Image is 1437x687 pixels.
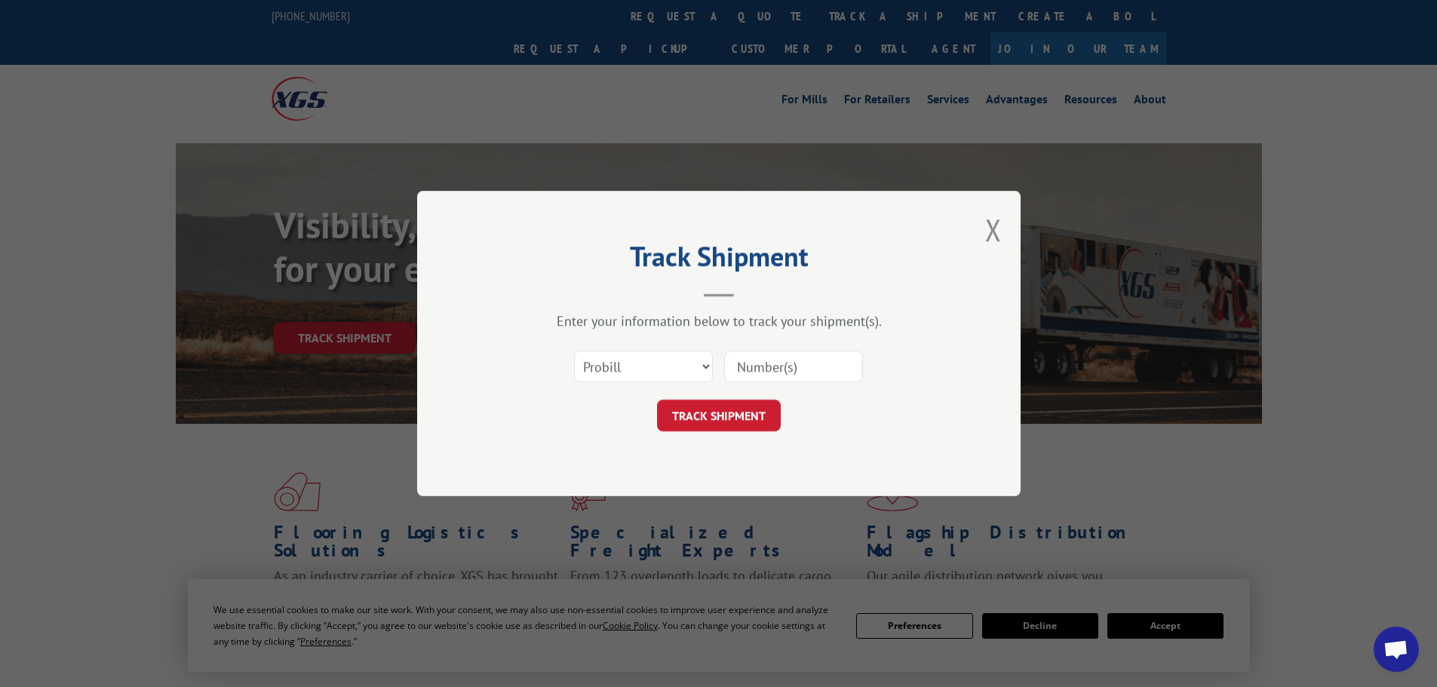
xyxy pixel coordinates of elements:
button: TRACK SHIPMENT [657,400,781,431]
input: Number(s) [724,351,863,382]
div: Open chat [1374,627,1419,672]
h2: Track Shipment [493,246,945,274]
button: Close modal [985,210,1002,250]
div: Enter your information below to track your shipment(s). [493,312,945,330]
